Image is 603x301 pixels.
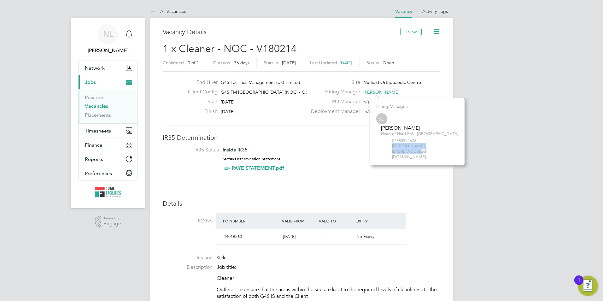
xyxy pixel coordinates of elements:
[95,187,121,197] img: tfrecruitment-logo-retina.png
[163,28,400,36] h3: Vacancy Details
[221,109,235,115] span: [DATE]
[577,280,580,288] div: 1
[71,18,145,208] nav: Main navigation
[363,99,370,105] span: n/a
[354,215,391,227] div: Expiry
[79,75,137,89] button: Jobs
[392,138,458,144] span: 07385954676
[224,234,242,239] span: 1401B260
[307,89,360,95] label: Hiring Manager
[103,216,121,221] span: Powered by
[383,60,394,66] span: Open
[163,199,440,208] h3: Details
[183,89,218,95] label: Client Config
[103,221,121,227] span: Engage
[381,125,458,132] div: [PERSON_NAME]
[376,103,458,109] div: Hiring Manager:
[163,264,213,271] label: Description
[78,47,138,54] span: Nicola Lawrence
[578,276,598,296] button: Open Resource Center, 1 new notification
[221,89,325,95] span: G4S FM [GEOGRAPHIC_DATA] (NOC) - Operational
[422,9,448,14] a: Activity Logs
[163,133,440,142] h3: IR35 Determination
[223,157,280,161] strong: Status Determination Statement
[363,80,421,85] span: Nuffield Orthopaedic Centre
[283,234,296,239] span: [DATE]
[103,30,113,38] span: NL
[85,128,111,134] span: Timesheets
[317,215,354,227] div: Valid To
[213,60,230,66] label: Duration
[79,124,137,138] button: Timesheets
[400,28,422,36] button: Follow
[320,234,321,239] span: -
[221,99,235,105] span: [DATE]
[95,216,121,228] a: Powered byEngage
[85,79,96,85] span: Jobs
[163,43,297,55] span: 1 x Cleaner - NOC - V180214
[217,264,440,271] p: Job title:
[183,108,218,115] label: Finish
[188,60,199,66] span: 0 of 1
[163,218,213,224] label: PO No
[163,255,213,261] label: Reason
[307,108,360,115] label: Deployment Manager
[79,61,137,75] button: Network
[310,60,337,66] label: Last Updated
[85,156,103,162] span: Reports
[85,103,108,109] a: Vacancies
[217,286,440,300] p: Outline - To ensure that the areas within the site are kept to the required levels of cleanliness...
[217,275,440,282] p: Cleaner
[79,166,137,180] button: Preferences
[232,165,284,171] a: PAYE STATEMENT.pdf
[85,142,102,148] span: Finance
[85,112,111,118] a: Placements
[307,98,360,105] label: PO Manager
[78,24,138,54] a: NL[PERSON_NAME]
[365,109,371,115] span: n/a
[79,152,137,166] button: Reports
[150,9,186,14] a: All Vacancies
[340,60,352,66] span: [DATE]
[183,79,218,86] label: End Hirer
[78,187,138,197] a: Go to home page
[307,79,360,86] label: Site
[356,234,374,239] span: No Expiry
[392,144,458,160] span: [PERSON_NAME][EMAIL_ADDRESS][DOMAIN_NAME]
[282,60,296,66] span: [DATE]
[280,215,317,227] div: Valid From
[376,114,387,125] span: SC
[85,170,112,176] span: Preferences
[221,80,300,85] span: G4S Facilities Management (Uk) Limited
[183,98,218,105] label: Start
[216,255,225,261] span: Sick
[163,60,184,66] label: Confirmed
[85,65,105,71] span: Network
[264,60,278,66] label: Start In
[79,89,137,123] div: Jobs
[381,131,458,137] span: Head of Hard FM - [GEOGRAPHIC_DATA]
[395,9,412,14] a: Vacancy
[221,215,280,227] div: PO Number
[79,138,137,152] button: Finance
[363,89,400,95] span: [PERSON_NAME]
[169,147,219,153] label: IR35 Status
[85,94,106,100] a: Positions
[234,60,249,66] span: 36 days
[366,60,379,66] label: Status
[223,147,248,153] span: Inside IR35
